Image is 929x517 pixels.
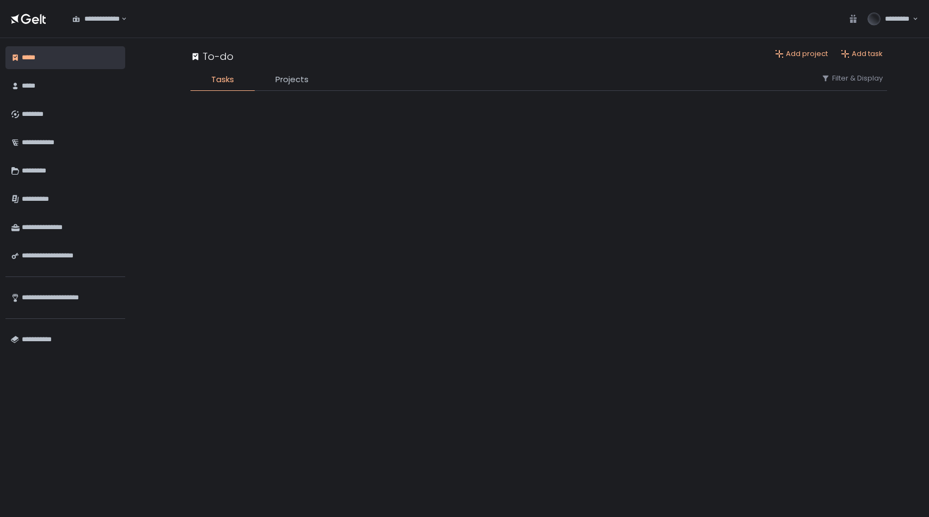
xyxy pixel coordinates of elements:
div: Search for option [65,8,127,30]
button: Add project [775,49,828,59]
div: To-do [190,49,233,64]
span: Projects [275,73,309,86]
button: Add task [841,49,883,59]
span: Tasks [211,73,234,86]
button: Filter & Display [821,73,883,83]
